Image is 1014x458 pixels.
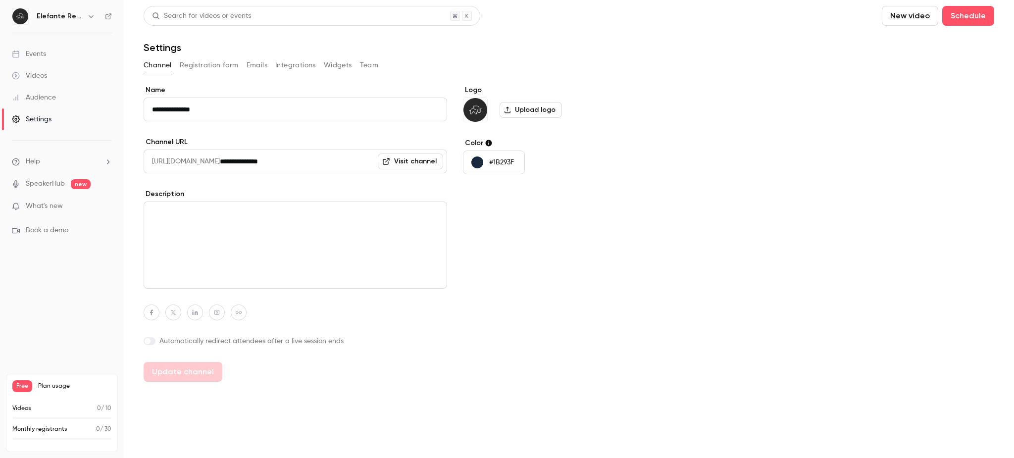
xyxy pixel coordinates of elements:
[152,11,251,21] div: Search for videos or events
[12,156,112,167] li: help-dropdown-opener
[275,57,316,73] button: Integrations
[882,6,938,26] button: New video
[12,425,67,434] p: Monthly registrants
[97,404,111,413] p: / 10
[26,156,40,167] span: Help
[180,57,239,73] button: Registration form
[97,406,101,411] span: 0
[324,57,352,73] button: Widgets
[12,49,46,59] div: Events
[38,382,111,390] span: Plan usage
[12,404,31,413] p: Videos
[26,201,63,211] span: What's new
[247,57,267,73] button: Emails
[144,57,172,73] button: Channel
[144,137,447,147] label: Channel URL
[500,102,562,118] label: Upload logo
[144,150,220,173] span: [URL][DOMAIN_NAME]
[96,426,100,432] span: 0
[463,98,487,122] img: Elefante RevOps
[144,85,447,95] label: Name
[100,202,112,211] iframe: Noticeable Trigger
[144,189,447,199] label: Description
[378,153,443,169] a: Visit channel
[942,6,994,26] button: Schedule
[144,42,181,53] h1: Settings
[26,225,68,236] span: Book a demo
[26,179,65,189] a: SpeakerHub
[37,11,83,21] h6: Elefante RevOps
[12,380,32,392] span: Free
[463,151,525,174] button: #1B293F
[12,8,28,24] img: Elefante RevOps
[360,57,379,73] button: Team
[96,425,111,434] p: / 30
[12,71,47,81] div: Videos
[12,114,51,124] div: Settings
[144,336,447,346] label: Automatically redirect attendees after a live session ends
[463,138,615,148] label: Color
[463,85,615,95] label: Logo
[12,93,56,102] div: Audience
[489,157,514,167] p: #1B293F
[71,179,91,189] span: new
